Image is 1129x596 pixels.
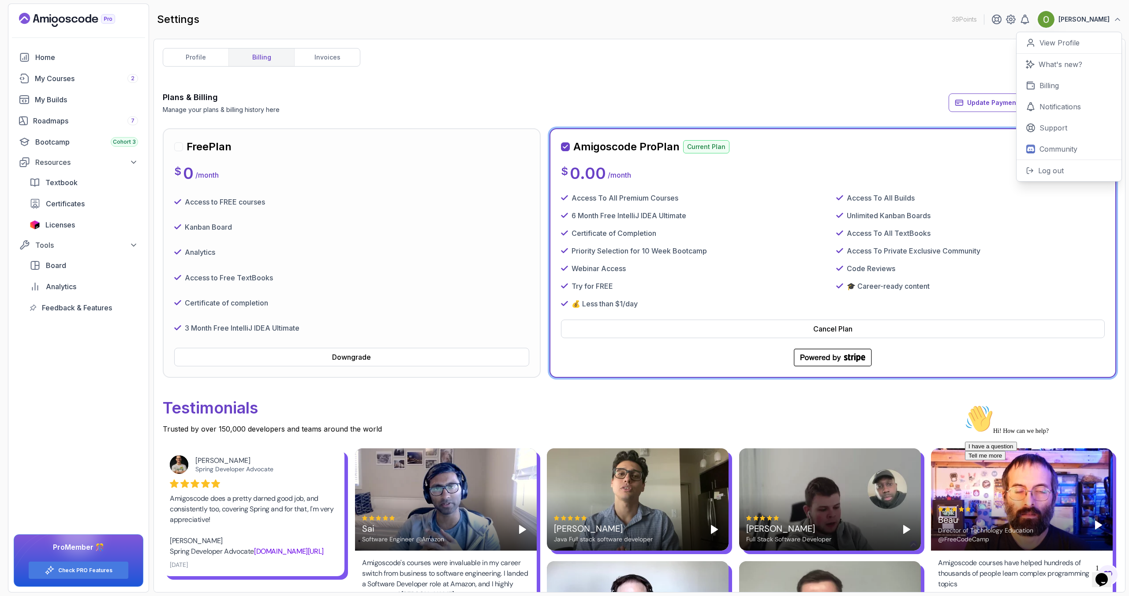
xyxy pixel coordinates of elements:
[14,112,143,130] a: roadmaps
[1038,11,1054,28] img: user profile image
[170,493,337,557] div: Amigoscode does a pretty darned good job, and consistently too, covering Spring and for that, I'm...
[14,48,143,66] a: home
[174,348,529,366] button: Downgrade
[561,320,1105,338] button: Cancel Plan
[45,177,78,188] span: Textbook
[554,535,653,544] div: Java Full stack software developer
[961,401,1120,556] iframe: chat widget
[847,193,915,203] p: Access To All Builds
[35,52,138,63] div: Home
[516,522,530,536] button: Play
[113,138,136,145] span: Cohort 3
[58,567,112,574] a: Check PRO Features
[185,247,215,257] p: Analytics
[1039,101,1081,112] p: Notifications
[572,246,707,256] p: Priority Selection for 10 Week Bootcamp
[183,164,194,182] p: 0
[185,197,265,207] p: Access to FREE courses
[35,94,138,105] div: My Builds
[572,298,638,309] p: 💰 Less than $1/day
[174,164,181,179] p: $
[938,526,1084,544] div: Director of Technology Education @FreeCodeCamp
[572,193,678,203] p: Access To All Premium Courses
[170,455,188,474] img: Josh Long avatar
[683,140,729,153] p: Current Plan
[185,323,299,333] p: 3 Month Free IntelliJ IDEA Ultimate
[24,257,143,274] a: board
[746,535,831,544] div: Full Stack Software Developer
[746,522,831,535] div: [PERSON_NAME]
[4,41,56,50] button: I have a question
[4,26,87,33] span: Hi! How can we help?
[362,535,444,544] div: Software Engineer @Amazon
[847,263,895,274] p: Code Reviews
[572,281,613,291] p: Try for FREE
[28,561,129,579] button: Check PRO Features
[1017,138,1122,160] a: Community
[24,216,143,234] a: licenses
[254,547,324,556] a: [DOMAIN_NAME][URL]
[1039,59,1082,70] p: What's new?
[33,115,138,126] div: Roadmaps
[1017,32,1122,54] a: View Profile
[19,13,135,27] a: Landing page
[185,222,232,232] p: Kanban Board
[1039,123,1067,133] p: Support
[362,522,444,535] div: Sai
[14,133,143,151] a: bootcamp
[24,195,143,212] a: certificates
[30,220,40,229] img: jetbrains icon
[42,302,112,313] span: Feedback & Features
[938,514,1084,526] div: Beau
[949,93,1047,112] button: Update Payment Details
[813,324,852,334] div: Cancel Plan
[24,174,143,191] a: textbook
[163,48,228,66] a: profile
[4,4,32,32] img: :wave:
[24,278,143,295] a: analytics
[1038,165,1064,176] p: Log out
[46,260,66,271] span: Board
[608,170,631,180] p: / month
[707,522,722,536] button: Play
[1039,37,1080,48] p: View Profile
[294,48,360,66] a: invoices
[572,210,686,221] p: 6 Month Free IntelliJ IDEA Ultimate
[573,140,680,154] h2: Amigoscode Pro Plan
[163,91,280,104] h3: Plans & Billing
[35,157,138,168] div: Resources
[195,456,330,465] div: [PERSON_NAME]
[967,98,1042,107] span: Update Payment Details
[131,75,135,82] span: 2
[46,281,76,292] span: Analytics
[1017,75,1122,96] a: Billing
[1092,561,1120,587] iframe: chat widget
[195,170,219,180] p: / month
[157,12,199,26] h2: settings
[45,220,75,230] span: Licenses
[163,105,280,114] p: Manage your plans & billing history here
[570,164,606,182] p: 0.00
[185,298,268,308] p: Certificate of completion
[572,228,656,238] p: Certificate of Completion
[847,210,931,221] p: Unlimited Kanban Boards
[185,272,273,283] p: Access to Free TextBooks
[35,73,138,84] div: My Courses
[847,281,930,291] p: 🎓 Career-ready content
[228,48,294,66] a: billing
[195,465,273,473] a: Spring Developer Advocate
[1017,96,1122,117] a: Notifications
[170,560,188,569] div: [DATE]
[14,237,143,253] button: Tools
[187,140,232,154] h2: Free Plan
[1058,15,1110,24] p: [PERSON_NAME]
[554,522,653,535] div: [PERSON_NAME]
[1039,80,1059,91] p: Billing
[14,70,143,87] a: courses
[1017,160,1122,181] button: Log out
[332,352,371,362] div: Downgrade
[938,558,1106,589] div: Amigoscode courses have helped hundreds of thousands of people learn complex programming topics
[35,137,138,147] div: Bootcamp
[14,154,143,170] button: Resources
